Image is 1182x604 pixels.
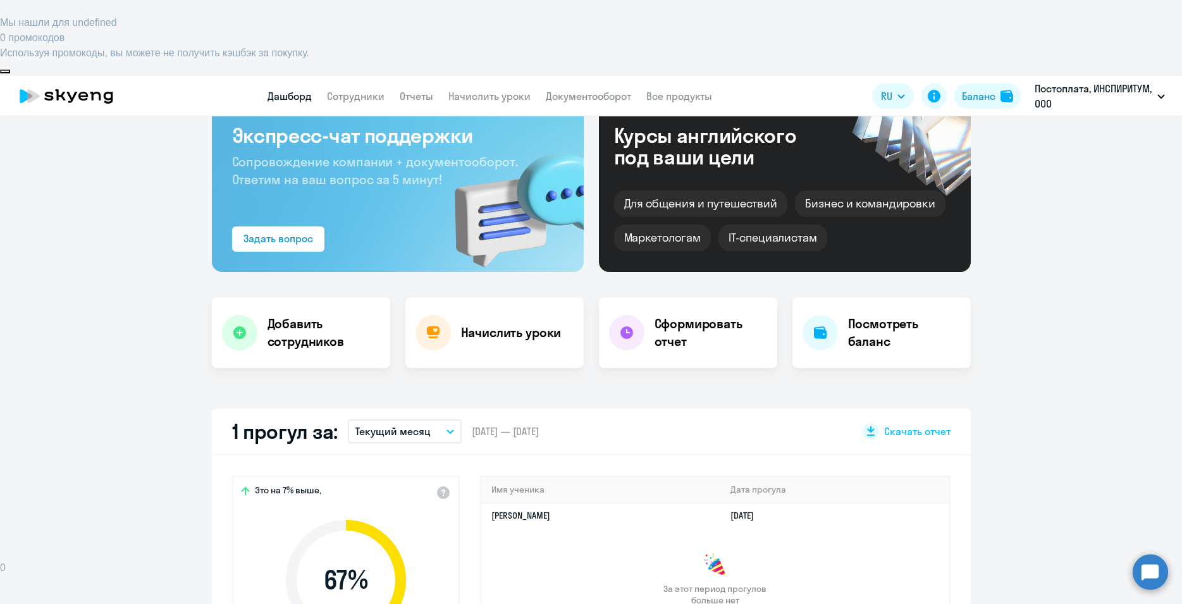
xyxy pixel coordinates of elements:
div: Баланс [962,89,995,104]
div: Курсы английского под ваши цели [614,125,830,168]
button: RU [872,83,914,109]
a: [DATE] [730,510,764,521]
th: Имя ученика [481,477,721,503]
img: balance [1000,90,1013,102]
button: Постоплата, ИНСПИРИТУМ, ООО [1028,81,1171,111]
button: Текущий месяц [348,419,462,443]
a: Дашборд [268,90,312,102]
button: Задать вопрос [232,226,324,252]
span: Это на 7% выше, [255,484,321,500]
span: Скачать отчет [884,424,951,438]
div: Для общения и путешествий [614,190,788,217]
th: Дата прогула [720,477,949,503]
h3: Экспресс-чат поддержки [232,123,563,148]
p: Постоплата, ИНСПИРИТУМ, ООО [1035,81,1152,111]
span: RU [881,89,892,104]
h4: Добавить сотрудников [268,315,380,350]
span: 67 % [273,565,419,595]
a: Сотрудники [327,90,385,102]
h4: Начислить уроки [461,324,562,342]
h4: Посмотреть баланс [848,315,961,350]
a: Все продукты [646,90,712,102]
div: Бизнес и командировки [795,190,945,217]
a: Начислить уроки [448,90,531,102]
img: congrats [703,553,728,578]
div: IT-специалистам [718,225,827,251]
a: Отчеты [400,90,433,102]
a: [PERSON_NAME] [491,510,550,521]
img: bg-img [436,130,584,272]
a: Документооборот [546,90,631,102]
span: [DATE] — [DATE] [472,424,539,438]
div: Задать вопрос [243,231,313,246]
p: Текущий месяц [355,424,431,439]
button: Балансbalance [954,83,1021,109]
div: Маркетологам [614,225,711,251]
span: Сопровождение компании + документооборот. Ответим на ваш вопрос за 5 минут! [232,154,518,187]
h2: 1 прогул за: [232,419,338,444]
h4: Сформировать отчет [655,315,767,350]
